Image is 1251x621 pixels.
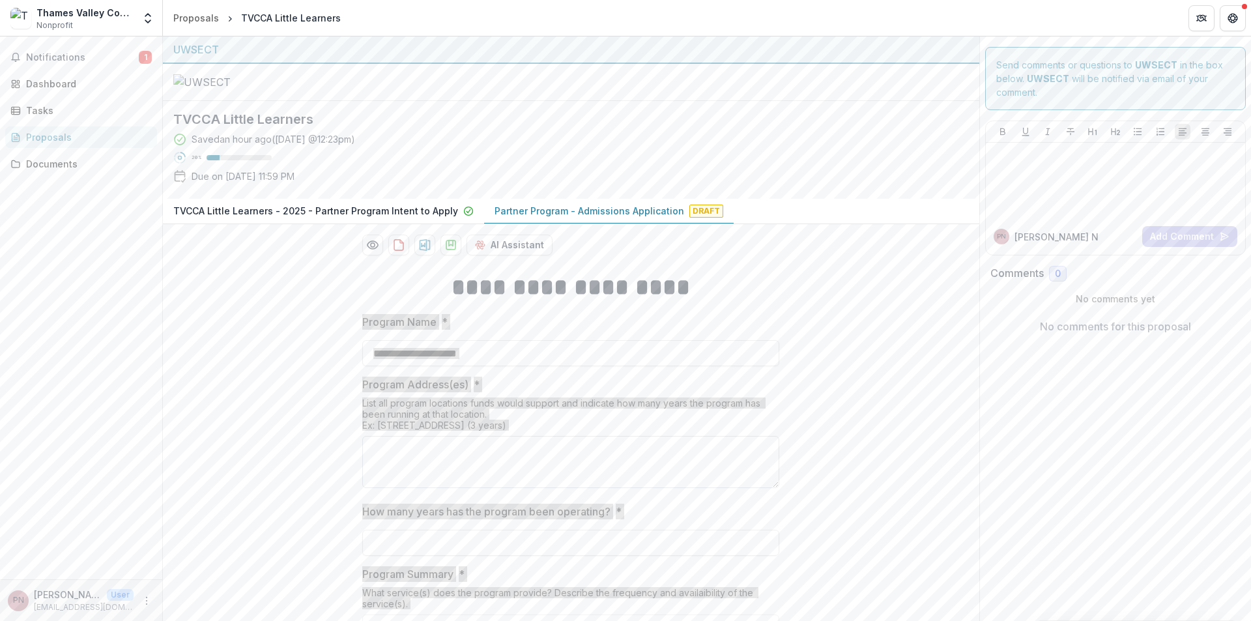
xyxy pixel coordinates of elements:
div: Proposals [173,11,219,25]
span: 0 [1055,268,1061,280]
img: UWSECT [173,74,304,90]
div: What service(s) does the program provide? Describe the frequency and availaibility of the service... [362,587,779,614]
div: Saved an hour ago ( [DATE] @ 12:23pm ) [192,132,355,146]
button: Align Right [1220,124,1235,139]
div: Proposals [26,130,147,144]
p: How many years has the program been operating? [362,504,611,519]
div: TVCCA Little Learners [241,11,341,25]
div: Documents [26,157,147,171]
div: Penny Newbury [997,233,1006,240]
button: Heading 2 [1108,124,1123,139]
p: 20 % [192,153,201,162]
p: Program Address(es) [362,377,468,392]
button: Ordered List [1153,124,1168,139]
button: Underline [1018,124,1033,139]
a: Dashboard [5,73,157,94]
p: [PERSON_NAME] [34,588,102,601]
button: AI Assistant [467,235,553,255]
p: TVCCA Little Learners - 2025 - Partner Program Intent to Apply [173,204,458,218]
a: Proposals [168,8,224,27]
button: More [139,593,154,609]
p: Program Name [362,314,437,330]
h2: Comments [990,267,1044,280]
button: Bold [995,124,1011,139]
button: Align Left [1175,124,1190,139]
img: Thames Valley Council for Community Action [10,8,31,29]
span: Draft [689,205,723,218]
p: No comments for this proposal [1040,319,1191,334]
nav: breadcrumb [168,8,346,27]
strong: UWSECT [1135,59,1177,70]
span: 1 [139,51,152,64]
button: Heading 1 [1085,124,1100,139]
button: Bullet List [1130,124,1145,139]
button: Partners [1188,5,1215,31]
div: Send comments or questions to in the box below. will be notified via email of your comment. [985,47,1246,110]
button: Open entity switcher [139,5,157,31]
button: Add Comment [1142,226,1237,247]
a: Documents [5,153,157,175]
button: Notifications1 [5,47,157,68]
p: Due on [DATE] 11:59 PM [192,169,295,183]
p: User [107,589,134,601]
div: Thames Valley Council for Community Action [36,6,134,20]
p: [EMAIL_ADDRESS][DOMAIN_NAME] [34,601,134,613]
p: [PERSON_NAME] N [1014,230,1099,244]
button: download-proposal [414,235,435,255]
button: Align Center [1198,124,1213,139]
div: Dashboard [26,77,147,91]
h2: TVCCA Little Learners [173,111,948,127]
button: download-proposal [388,235,409,255]
span: Nonprofit [36,20,73,31]
a: Proposals [5,126,157,148]
div: UWSECT [173,42,969,57]
div: Tasks [26,104,147,117]
p: No comments yet [990,292,1241,306]
button: Get Help [1220,5,1246,31]
button: Preview 0d5f7a35-5144-46d2-bbe8-fd80998af8ab-1.pdf [362,235,383,255]
button: Strike [1063,124,1078,139]
span: Notifications [26,52,139,63]
a: Tasks [5,100,157,121]
button: Italicize [1040,124,1056,139]
button: download-proposal [440,235,461,255]
div: Penny Newbury [13,596,24,605]
div: List all program locations funds would support and indicate how many years the program has been r... [362,397,779,436]
p: Program Summary [362,566,453,582]
strong: UWSECT [1027,73,1069,84]
p: Partner Program - Admissions Application [495,204,684,218]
